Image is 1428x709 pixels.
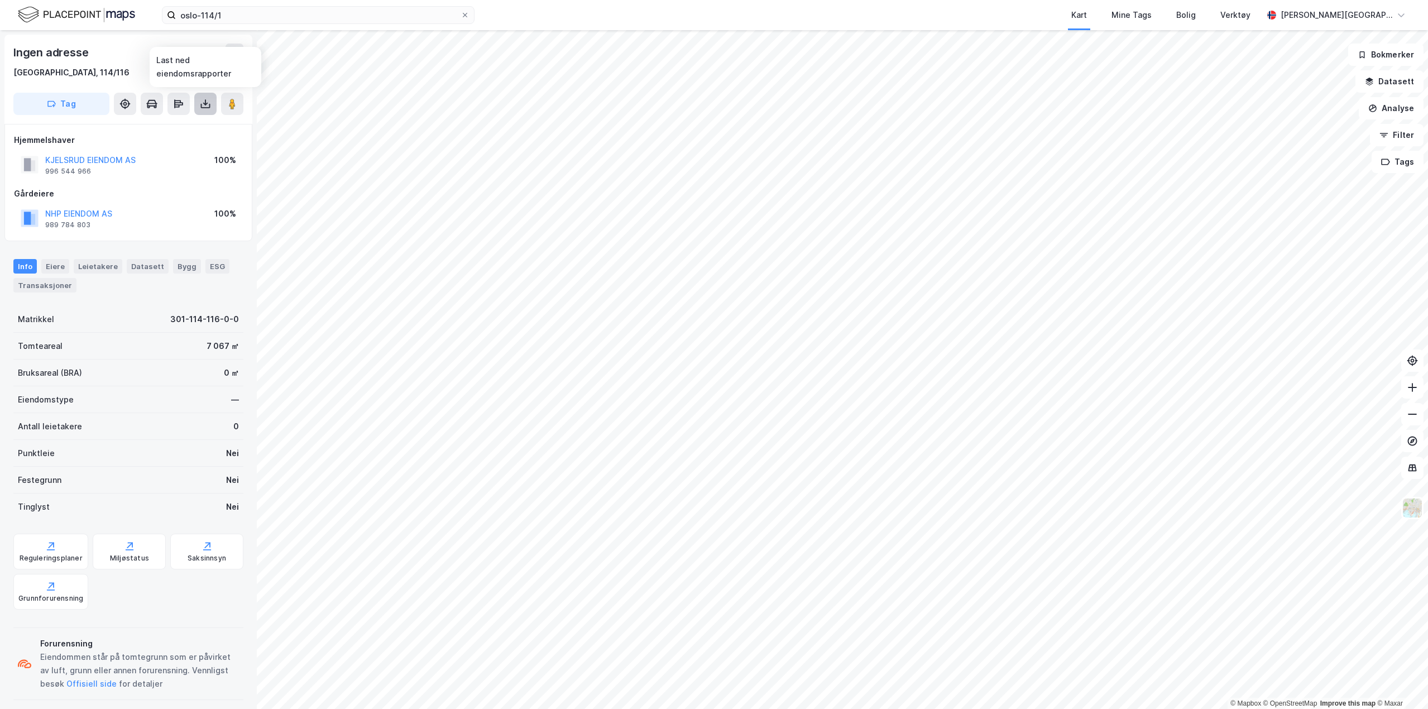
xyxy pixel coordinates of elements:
div: 0 [233,420,239,433]
div: Grunnforurensning [18,594,83,603]
div: Eiere [41,259,69,274]
div: Hjemmelshaver [14,133,243,147]
div: [PERSON_NAME][GEOGRAPHIC_DATA] [1281,8,1392,22]
div: Punktleie [18,447,55,460]
input: Søk på adresse, matrikkel, gårdeiere, leietakere eller personer [176,7,461,23]
div: 7 067 ㎡ [207,339,239,353]
div: Mine Tags [1111,8,1152,22]
a: OpenStreetMap [1263,700,1317,707]
div: Transaksjoner [13,278,76,293]
a: Improve this map [1320,700,1376,707]
div: 301-114-116-0-0 [170,313,239,326]
button: Datasett [1355,70,1424,93]
div: Forurensning [40,637,239,650]
div: 100% [214,154,236,167]
div: Miljøstatus [110,554,149,563]
div: ESG [205,259,229,274]
div: Matrikkel [18,313,54,326]
div: [GEOGRAPHIC_DATA], 114/116 [13,66,130,79]
div: Nei [226,500,239,514]
button: Analyse [1359,97,1424,119]
div: 989 784 803 [45,221,90,229]
a: Mapbox [1230,700,1261,707]
div: Tomteareal [18,339,63,353]
div: Eiendommen står på tomtegrunn som er påvirket av luft, grunn eller annen forurensning. Vennligst ... [40,650,239,691]
button: Tags [1372,151,1424,173]
div: 996 544 966 [45,167,91,176]
div: Bolig [1176,8,1196,22]
button: Bokmerker [1348,44,1424,66]
div: Verktøy [1220,8,1250,22]
div: Nei [226,473,239,487]
button: Tag [13,93,109,115]
div: Eiendomstype [18,393,74,406]
div: Festegrunn [18,473,61,487]
div: Gårdeiere [14,187,243,200]
div: Info [13,259,37,274]
iframe: Chat Widget [1372,655,1428,709]
div: Datasett [127,259,169,274]
div: Bruksareal (BRA) [18,366,82,380]
div: Nei [226,447,239,460]
div: Reguleringsplaner [20,554,83,563]
img: logo.f888ab2527a4732fd821a326f86c7f29.svg [18,5,135,25]
div: 100% [214,207,236,221]
div: 0 ㎡ [224,366,239,380]
div: Tinglyst [18,500,50,514]
div: Bygg [173,259,201,274]
div: — [231,393,239,406]
div: Kart [1071,8,1087,22]
div: Antall leietakere [18,420,82,433]
div: Ingen adresse [13,44,90,61]
div: Leietakere [74,259,122,274]
div: Saksinnsyn [188,554,226,563]
button: Filter [1370,124,1424,146]
img: Z [1402,497,1423,519]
